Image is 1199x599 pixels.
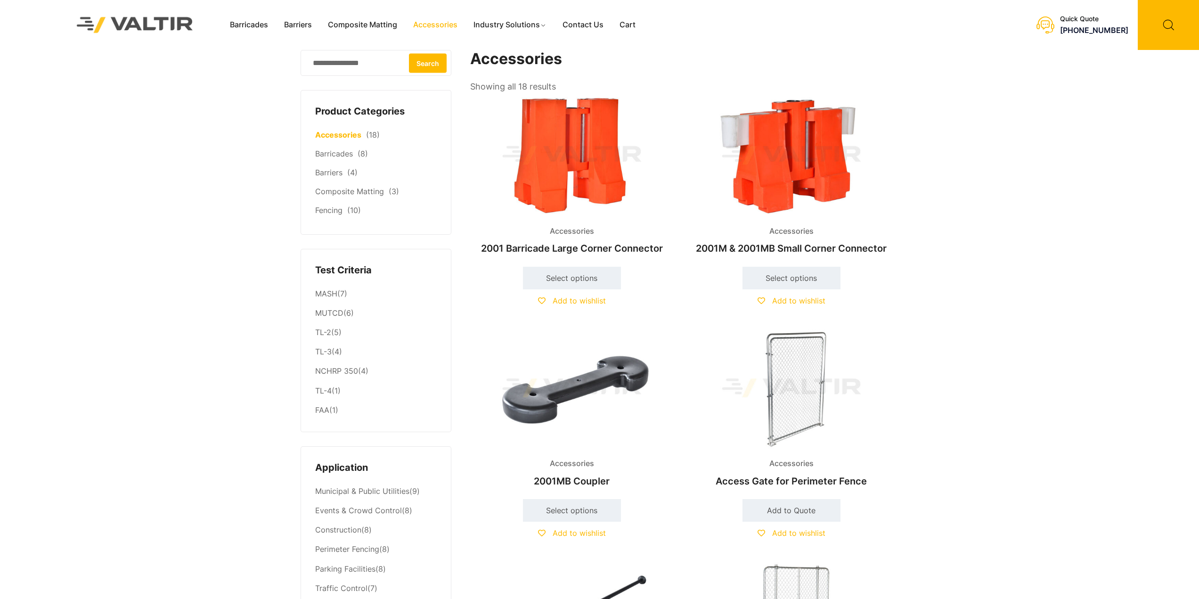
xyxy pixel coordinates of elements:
a: Add to wishlist [538,296,606,305]
a: AccessoriesAccess Gate for Perimeter Fence [690,327,893,492]
a: Select options for “2001 Barricade Large Corner Connector” [523,267,621,289]
li: (8) [315,501,437,521]
h2: 2001 Barricade Large Corner Connector [470,238,674,259]
span: (8) [358,149,368,158]
a: Barriers [276,18,320,32]
a: Barriers [315,168,343,177]
span: Add to wishlist [553,296,606,305]
h2: 2001MB Coupler [470,471,674,492]
h4: Product Categories [315,105,437,119]
a: Perimeter Fencing [315,544,379,554]
a: Municipal & Public Utilities [315,486,409,496]
a: Industry Solutions [465,18,555,32]
a: Barricades [222,18,276,32]
a: Select options for “2001MB Coupler” [523,499,621,522]
h2: Access Gate for Perimeter Fence [690,471,893,492]
li: (8) [315,559,437,579]
span: Accessories [762,224,821,238]
a: Parking Facilities [315,564,375,574]
li: (7) [315,579,437,598]
h4: Application [315,461,437,475]
a: Events & Crowd Control [315,506,402,515]
a: Composite Matting [320,18,405,32]
a: MASH [315,289,337,298]
li: (5) [315,323,437,343]
a: Contact Us [555,18,612,32]
li: (9) [315,482,437,501]
span: (4) [347,168,358,177]
a: Accessories2001MB Coupler [470,327,674,492]
a: TL-3 [315,347,332,356]
a: MUTCD [315,308,343,318]
a: Fencing [315,205,343,215]
a: Select options for “2001M & 2001MB Small Corner Connector” [742,267,840,289]
div: Quick Quote [1060,15,1128,23]
a: Add to cart: “Access Gate for Perimeter Fence” [742,499,840,522]
p: Showing all 18 results [470,79,556,95]
a: Accessories2001 Barricade Large Corner Connector [470,94,674,259]
li: (4) [315,343,437,362]
span: (3) [389,187,399,196]
a: Accessories [405,18,465,32]
a: Barricades [315,149,353,158]
a: Add to wishlist [758,296,825,305]
li: (1) [315,401,437,418]
a: Traffic Control [315,583,367,593]
a: NCHRP 350 [315,366,358,376]
li: (8) [315,540,437,559]
li: (8) [315,521,437,540]
li: (7) [315,284,437,304]
a: Add to wishlist [538,528,606,538]
a: Composite Matting [315,187,384,196]
span: Accessories [762,457,821,471]
h4: Test Criteria [315,263,437,278]
h1: Accessories [470,50,894,68]
span: Add to wishlist [772,296,825,305]
h2: 2001M & 2001MB Small Corner Connector [690,238,893,259]
span: (18) [366,130,380,139]
a: FAA [315,405,329,415]
button: Search [409,53,447,73]
a: Add to wishlist [758,528,825,538]
a: Construction [315,525,361,534]
li: (1) [315,381,437,401]
span: Accessories [543,457,601,471]
a: TL-4 [315,386,332,395]
li: (6) [315,304,437,323]
span: Add to wishlist [553,528,606,538]
span: Add to wishlist [772,528,825,538]
a: Accessories [315,130,361,139]
a: Cart [612,18,644,32]
a: TL-2 [315,328,331,337]
li: (4) [315,362,437,381]
a: [PHONE_NUMBER] [1060,25,1128,35]
a: Accessories2001M & 2001MB Small Corner Connector [690,94,893,259]
span: Accessories [543,224,601,238]
img: Valtir Rentals [65,5,205,45]
span: (10) [347,205,361,215]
